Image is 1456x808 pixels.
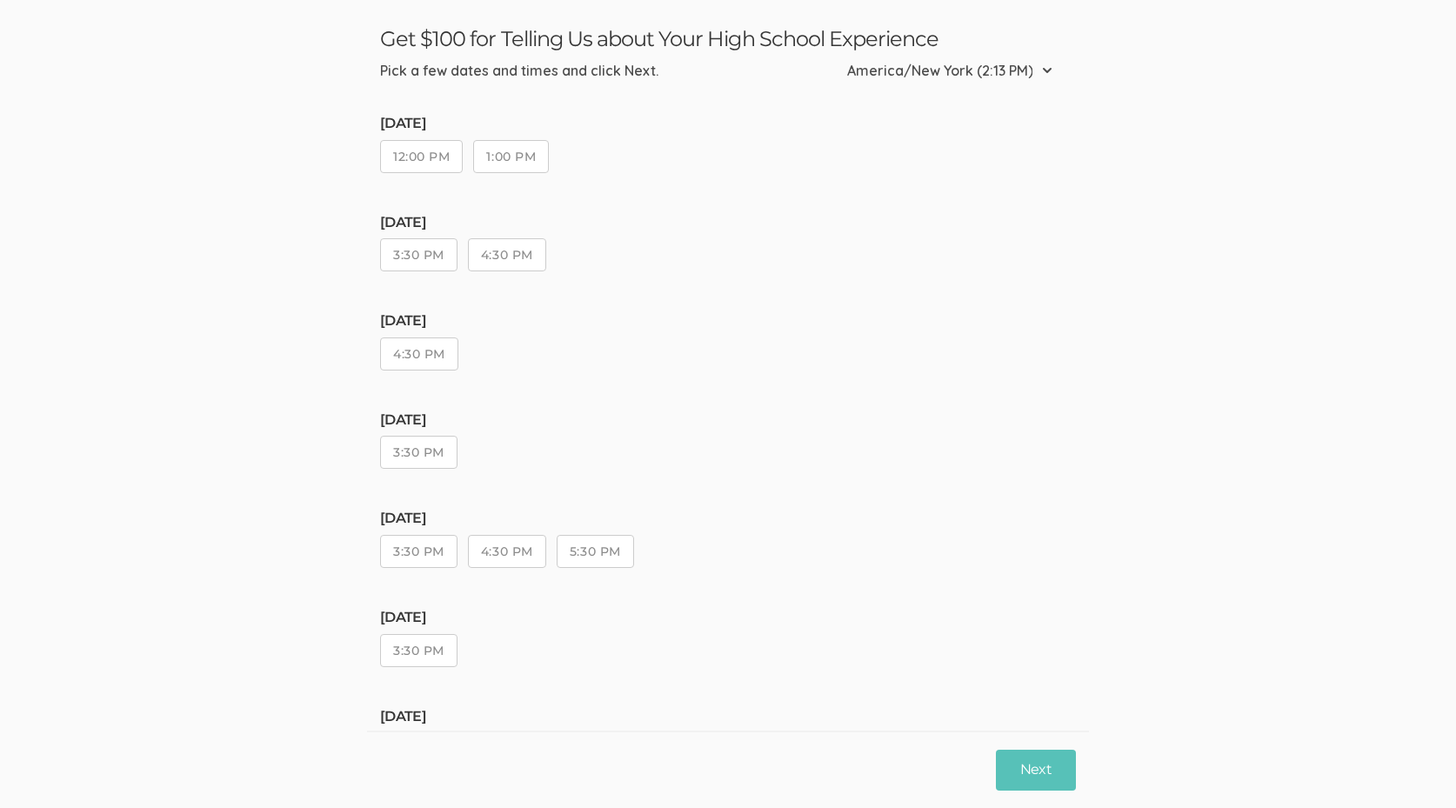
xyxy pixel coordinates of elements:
[380,610,645,625] h5: [DATE]
[380,709,645,725] h5: [DATE]
[473,140,549,173] button: 1:00 PM
[380,337,458,371] button: 4:30 PM
[380,116,645,131] h5: [DATE]
[380,215,645,230] h5: [DATE]
[996,750,1076,791] button: Next
[380,634,458,667] button: 3:30 PM
[380,26,1076,51] h3: Get $100 for Telling Us about Your High School Experience
[468,238,546,271] button: 4:30 PM
[380,412,645,428] h5: [DATE]
[380,436,458,469] button: 3:30 PM
[380,511,645,526] h5: [DATE]
[380,313,645,329] h5: [DATE]
[468,535,546,568] button: 4:30 PM
[557,535,634,568] button: 5:30 PM
[380,61,658,81] div: Pick a few dates and times and click Next.
[380,238,458,271] button: 3:30 PM
[380,535,458,568] button: 3:30 PM
[380,140,463,173] button: 12:00 PM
